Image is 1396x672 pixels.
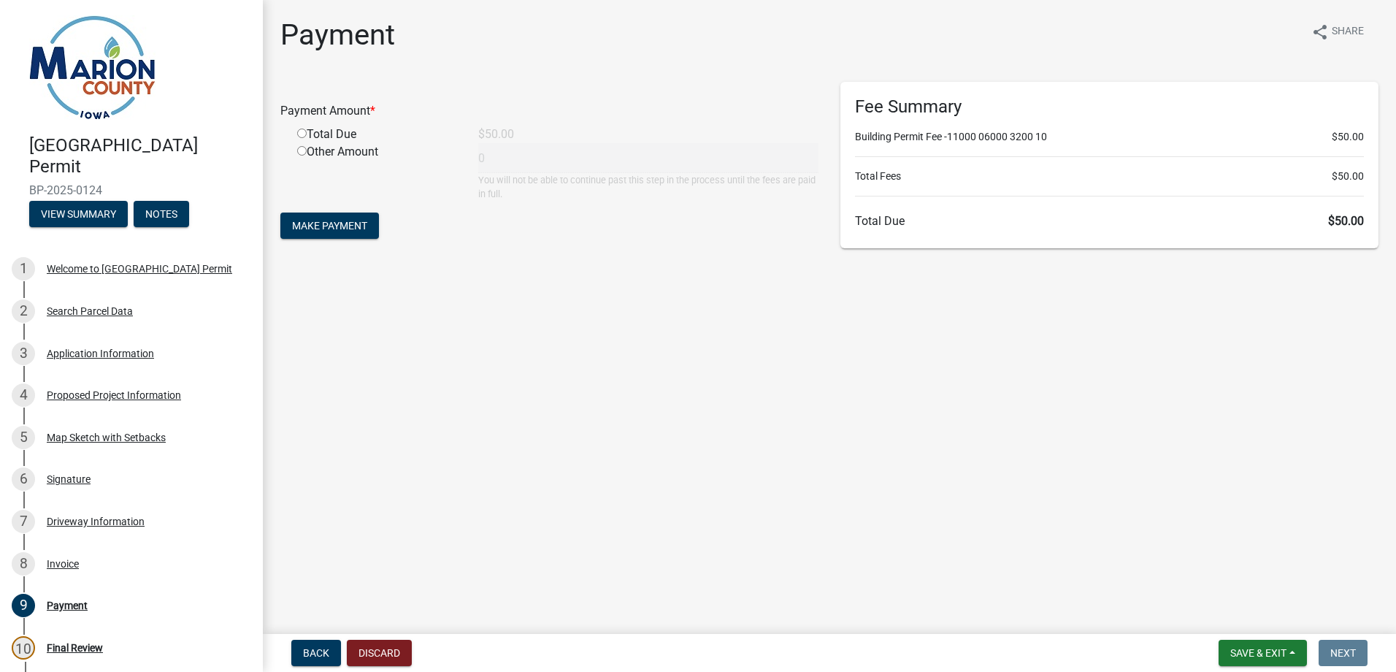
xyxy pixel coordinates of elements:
img: Marion County, Iowa [29,15,156,120]
div: 8 [12,552,35,576]
div: Invoice [47,559,79,569]
div: Total Due [286,126,467,143]
h6: Total Due [855,214,1364,228]
span: Next [1330,647,1356,659]
div: Driveway Information [47,516,145,527]
span: $50.00 [1332,129,1364,145]
div: Signature [47,474,91,484]
span: $50.00 [1328,214,1364,228]
div: 1 [12,257,35,280]
span: Make Payment [292,220,367,232]
div: Final Review [47,643,103,653]
li: Building Permit Fee -11000 06000 3200 10 [855,129,1364,145]
div: Application Information [47,348,154,359]
div: Map Sketch with Setbacks [47,432,166,443]
button: View Summary [29,201,128,227]
div: 3 [12,342,35,365]
i: share [1311,23,1329,41]
button: Next [1319,640,1368,666]
wm-modal-confirm: Summary [29,209,128,221]
div: 2 [12,299,35,323]
div: 5 [12,426,35,449]
div: 10 [12,636,35,660]
wm-modal-confirm: Notes [134,209,189,221]
span: Save & Exit [1230,647,1286,659]
h1: Payment [280,18,395,53]
div: 4 [12,383,35,407]
div: 9 [12,594,35,617]
h6: Fee Summary [855,96,1364,118]
div: Other Amount [286,143,467,201]
div: Welcome to [GEOGRAPHIC_DATA] Permit [47,264,232,274]
div: Search Parcel Data [47,306,133,316]
div: 6 [12,467,35,491]
span: $50.00 [1332,169,1364,184]
button: Save & Exit [1219,640,1307,666]
div: 7 [12,510,35,533]
button: Discard [347,640,412,666]
span: BP-2025-0124 [29,183,234,197]
div: Payment Amount [269,102,829,120]
button: shareShare [1300,18,1376,46]
div: Payment [47,600,88,611]
span: Back [303,647,329,659]
button: Make Payment [280,213,379,239]
li: Total Fees [855,169,1364,184]
h4: [GEOGRAPHIC_DATA] Permit [29,135,251,177]
button: Back [291,640,341,666]
button: Notes [134,201,189,227]
span: Share [1332,23,1364,41]
div: Proposed Project Information [47,390,181,400]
